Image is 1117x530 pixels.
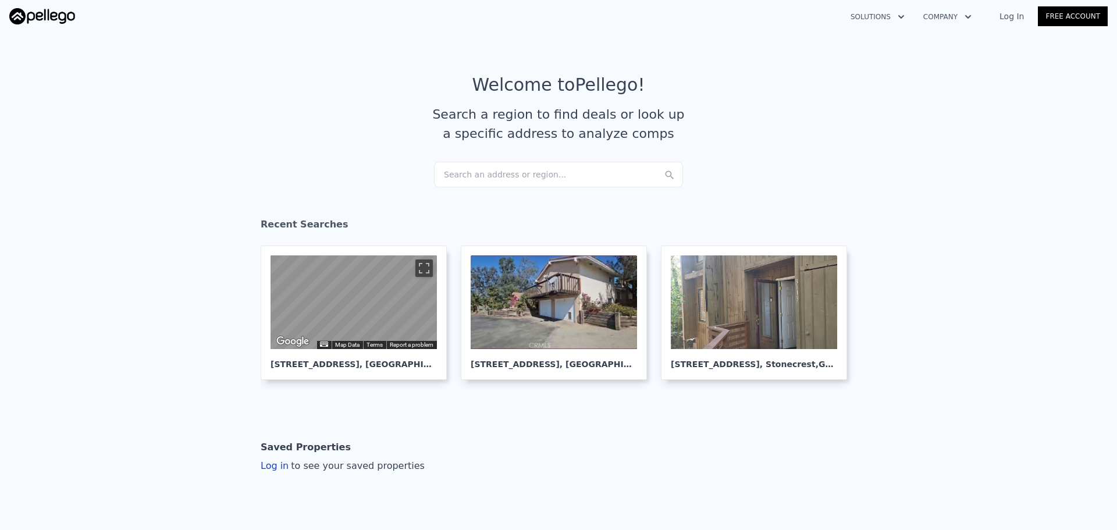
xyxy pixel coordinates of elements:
[661,246,856,380] a: [STREET_ADDRESS], Stonecrest,GA 30038
[816,360,863,369] span: , GA 30038
[841,6,914,27] button: Solutions
[261,436,351,459] div: Saved Properties
[9,8,75,24] img: Pellego
[271,349,437,370] div: [STREET_ADDRESS] , [GEOGRAPHIC_DATA]
[434,162,683,187] div: Search an address or region...
[261,246,456,380] a: Map [STREET_ADDRESS], [GEOGRAPHIC_DATA]
[261,459,425,473] div: Log in
[261,208,856,246] div: Recent Searches
[273,334,312,349] img: Google
[415,259,433,277] button: Toggle fullscreen view
[271,255,437,349] div: Street View
[390,342,433,348] a: Report a problem
[1038,6,1108,26] a: Free Account
[367,342,383,348] a: Terms (opens in new tab)
[335,341,360,349] button: Map Data
[671,349,837,370] div: [STREET_ADDRESS] , Stonecrest
[986,10,1038,22] a: Log In
[472,74,645,95] div: Welcome to Pellego !
[320,342,328,347] button: Keyboard shortcuts
[914,6,981,27] button: Company
[461,246,656,380] a: [STREET_ADDRESS], [GEOGRAPHIC_DATA]
[273,334,312,349] a: Open this area in Google Maps (opens a new window)
[271,255,437,349] div: Map
[428,105,689,143] div: Search a region to find deals or look up a specific address to analyze comps
[289,460,425,471] span: to see your saved properties
[471,349,637,370] div: [STREET_ADDRESS] , [GEOGRAPHIC_DATA]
